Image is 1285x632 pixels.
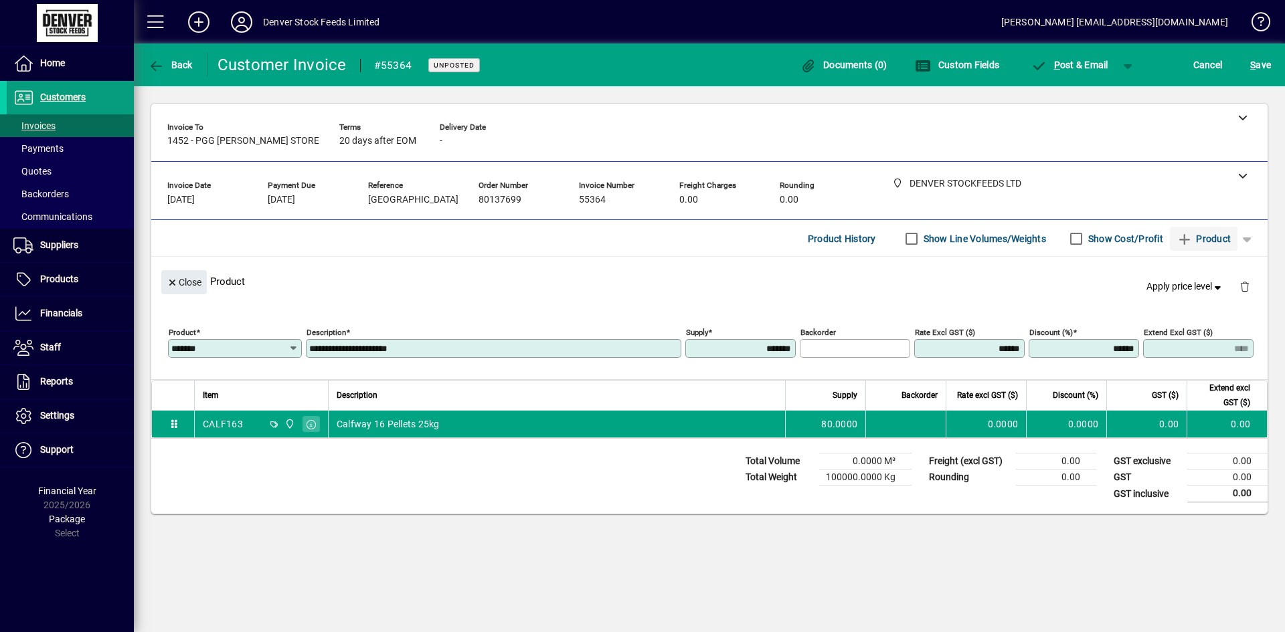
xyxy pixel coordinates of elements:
[1107,453,1187,469] td: GST exclusive
[780,195,798,205] span: 0.00
[1054,60,1060,70] span: P
[339,136,416,146] span: 20 days after EOM
[7,160,134,183] a: Quotes
[833,388,857,403] span: Supply
[158,276,210,288] app-page-header-button: Close
[40,58,65,68] span: Home
[902,388,938,403] span: Backorder
[220,10,263,34] button: Profile
[13,143,64,154] span: Payments
[40,376,73,387] span: Reports
[13,166,52,177] span: Quotes
[1195,381,1250,410] span: Extend excl GST ($)
[40,342,61,352] span: Staff
[808,228,876,249] span: Product History
[679,195,698,205] span: 0.00
[40,410,74,421] span: Settings
[802,227,881,251] button: Product History
[161,270,207,294] button: Close
[374,55,412,76] div: #55364
[1229,280,1261,292] app-page-header-button: Delete
[1247,53,1274,77] button: Save
[440,136,442,146] span: -
[13,189,69,199] span: Backorders
[7,137,134,160] a: Payments
[7,114,134,137] a: Invoices
[337,417,440,431] span: Calfway 16 Pellets 25kg
[1107,486,1187,502] td: GST inclusive
[922,469,1016,486] td: Rounding
[1001,11,1228,33] div: [PERSON_NAME] [EMAIL_ADDRESS][DOMAIN_NAME]
[1029,328,1073,337] mat-label: Discount (%)
[915,328,975,337] mat-label: Rate excl GST ($)
[1229,270,1261,302] button: Delete
[368,195,458,205] span: [GEOGRAPHIC_DATA]
[1250,60,1256,70] span: S
[7,399,134,433] a: Settings
[1106,411,1187,437] td: 0.00
[1086,232,1163,245] label: Show Cost/Profit
[797,53,891,77] button: Documents (0)
[1144,328,1213,337] mat-label: Extend excl GST ($)
[40,239,78,250] span: Suppliers
[7,365,134,399] a: Reports
[151,257,1268,306] div: Product
[1250,54,1271,76] span: ave
[7,433,134,467] a: Support
[38,486,96,496] span: Financial Year
[281,417,296,431] span: DENVER STOCKFEEDS LTD
[434,61,475,70] span: Unposted
[7,229,134,262] a: Suppliers
[1193,54,1223,76] span: Cancel
[1141,275,1229,299] button: Apply price level
[1107,469,1187,486] td: GST
[579,195,606,205] span: 55364
[1187,486,1268,502] td: 0.00
[7,331,134,364] a: Staff
[1187,411,1267,437] td: 0.00
[1016,453,1096,469] td: 0.00
[169,328,196,337] mat-label: Product
[40,308,82,318] span: Financials
[177,10,220,34] button: Add
[819,453,912,469] td: 0.0000 M³
[40,92,86,102] span: Customers
[218,54,347,76] div: Customer Invoice
[7,263,134,296] a: Products
[686,328,708,337] mat-label: Supply
[957,388,1018,403] span: Rate excl GST ($)
[307,328,346,337] mat-label: Description
[49,514,85,524] span: Package
[821,417,857,431] span: 80.0000
[167,136,319,146] span: 1452 - PGG [PERSON_NAME] STORE
[819,469,912,486] td: 100000.0000 Kg
[1146,280,1224,294] span: Apply price level
[1241,3,1268,46] a: Knowledge Base
[145,53,196,77] button: Back
[7,183,134,205] a: Backorders
[148,60,193,70] span: Back
[134,53,207,77] app-page-header-button: Back
[1026,411,1106,437] td: 0.0000
[739,453,819,469] td: Total Volume
[1016,469,1096,486] td: 0.00
[954,417,1018,431] div: 0.0000
[40,274,78,284] span: Products
[912,53,1003,77] button: Custom Fields
[915,60,999,70] span: Custom Fields
[1170,227,1237,251] button: Product
[800,60,887,70] span: Documents (0)
[1177,228,1231,249] span: Product
[7,47,134,80] a: Home
[800,328,836,337] mat-label: Backorder
[13,211,92,222] span: Communications
[40,444,74,455] span: Support
[167,195,195,205] span: [DATE]
[7,205,134,228] a: Communications
[1187,453,1268,469] td: 0.00
[739,469,819,486] td: Total Weight
[922,453,1016,469] td: Freight (excl GST)
[7,297,134,330] a: Financials
[203,388,219,403] span: Item
[263,11,380,33] div: Denver Stock Feeds Limited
